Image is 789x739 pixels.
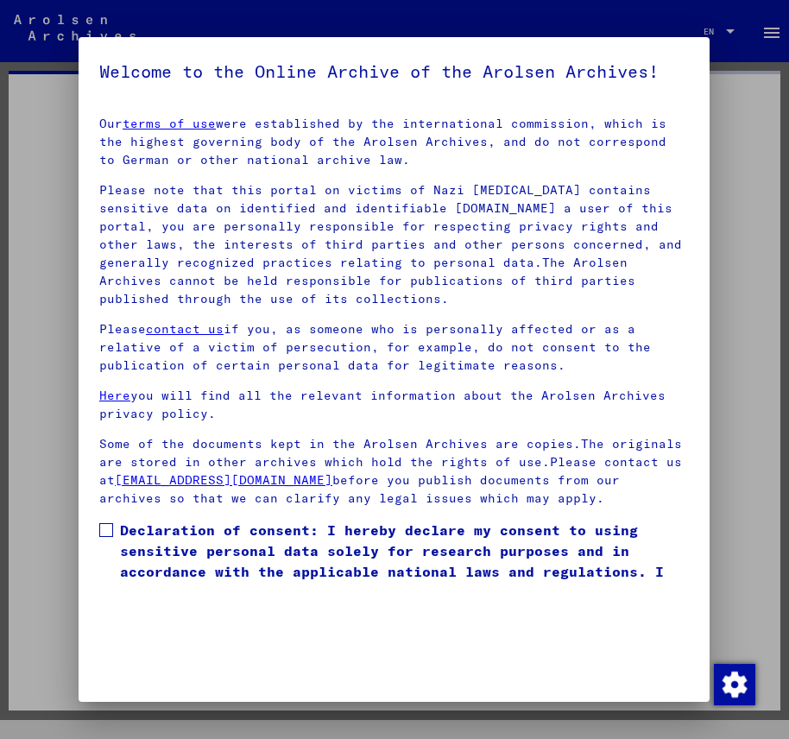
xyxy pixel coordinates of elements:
[99,115,689,169] p: Our were established by the international commission, which is the highest governing body of the ...
[99,387,689,423] p: you will find all the relevant information about the Arolsen Archives privacy policy.
[120,520,689,623] span: Declaration of consent: I hereby declare my consent to using sensitive personal data solely for r...
[146,321,224,337] a: contact us
[99,435,689,508] p: Some of the documents kept in the Arolsen Archives are copies.The originals are stored in other a...
[123,116,216,131] a: terms of use
[99,58,689,85] h5: Welcome to the Online Archive of the Arolsen Archives!
[99,181,689,308] p: Please note that this portal on victims of Nazi [MEDICAL_DATA] contains sensitive data on identif...
[115,472,332,488] a: [EMAIL_ADDRESS][DOMAIN_NAME]
[99,388,130,403] a: Here
[99,320,689,375] p: Please if you, as someone who is personally affected or as a relative of a victim of persecution,...
[714,664,755,705] img: Change consent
